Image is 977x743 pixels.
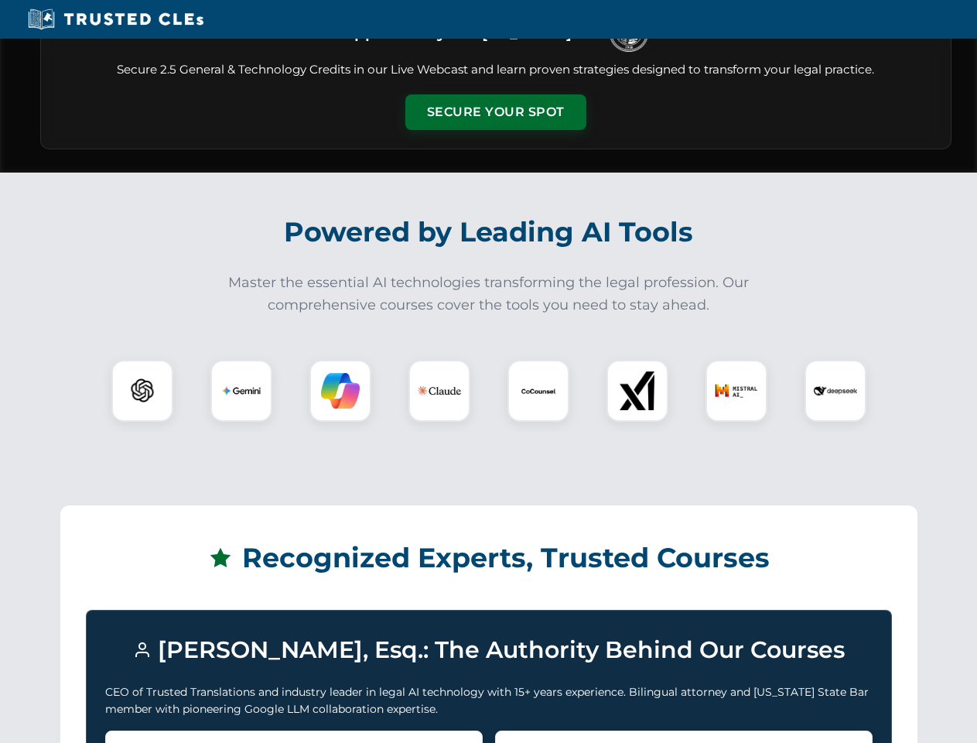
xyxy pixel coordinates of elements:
[507,360,569,422] div: CoCounsel
[111,360,173,422] div: ChatGPT
[408,360,470,422] div: Claude
[321,371,360,410] img: Copilot Logo
[23,8,208,31] img: Trusted CLEs
[618,371,657,410] img: xAI Logo
[210,360,272,422] div: Gemini
[814,369,857,413] img: DeepSeek Logo
[405,94,586,130] button: Secure Your Spot
[105,629,873,671] h3: [PERSON_NAME], Esq.: The Authority Behind Our Courses
[519,371,558,410] img: CoCounsel Logo
[60,61,932,79] p: Secure 2.5 General & Technology Credits in our Live Webcast and learn proven strategies designed ...
[804,360,866,422] div: DeepSeek
[705,360,767,422] div: Mistral AI
[60,205,917,259] h2: Powered by Leading AI Tools
[418,369,461,413] img: Claude Logo
[606,360,668,422] div: xAI
[309,360,371,422] div: Copilot
[120,368,165,413] img: ChatGPT Logo
[218,272,760,317] p: Master the essential AI technologies transforming the legal profession. Our comprehensive courses...
[222,371,261,410] img: Gemini Logo
[715,369,758,413] img: Mistral AI Logo
[86,531,892,585] h2: Recognized Experts, Trusted Courses
[105,683,873,718] p: CEO of Trusted Translations and industry leader in legal AI technology with 15+ years experience....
